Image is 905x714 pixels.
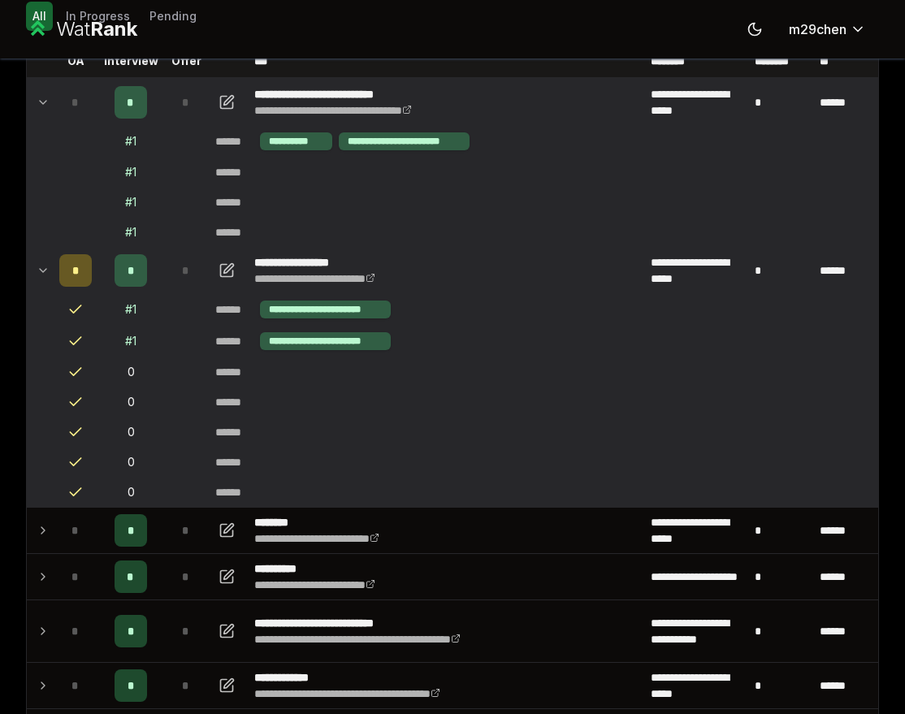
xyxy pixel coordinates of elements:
div: # 1 [125,164,136,180]
td: 0 [98,387,163,417]
button: All [26,2,53,31]
p: Offer [171,53,201,69]
td: 0 [98,418,163,447]
div: # 1 [125,333,136,349]
span: Rank [90,17,137,41]
div: # 1 [125,194,136,210]
div: # 1 [125,133,136,149]
td: 0 [98,478,163,507]
span: m29chen [789,19,847,39]
div: Wat [56,16,137,42]
td: 0 [98,448,163,477]
a: WatRank [26,16,137,42]
button: m29chen [776,15,879,44]
p: Interview [104,53,158,69]
td: 0 [98,357,163,387]
button: In Progress [59,2,136,31]
button: Pending [143,2,203,31]
div: # 1 [125,224,136,240]
div: # 1 [125,301,136,318]
p: OA [67,53,84,69]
